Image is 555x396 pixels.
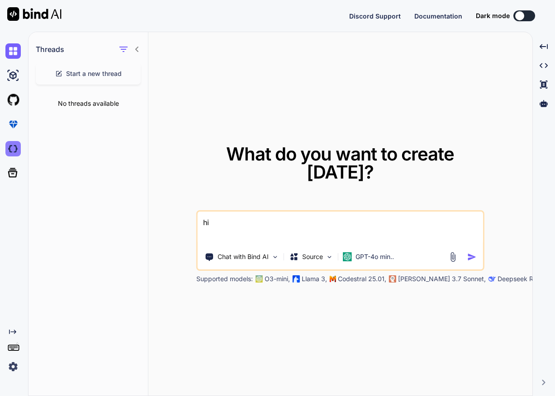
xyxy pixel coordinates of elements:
[198,212,483,245] textarea: hi
[349,11,401,21] button: Discord Support
[489,275,496,283] img: claude
[196,274,253,283] p: Supported models:
[36,44,64,55] h1: Threads
[5,117,21,132] img: premium
[5,92,21,108] img: githubLight
[349,12,401,20] span: Discord Support
[5,359,21,374] img: settings
[330,276,336,282] img: Mistral-AI
[5,141,21,156] img: darkCloudIdeIcon
[338,274,386,283] p: Codestral 25.01,
[476,11,510,20] span: Dark mode
[414,11,462,21] button: Documentation
[265,274,290,283] p: O3-mini,
[5,68,21,83] img: ai-studio
[302,274,327,283] p: Llama 3,
[28,92,148,115] div: No threads available
[389,275,396,283] img: claude
[356,252,394,261] p: GPT-4o min..
[343,252,352,261] img: GPT-4o mini
[226,143,454,183] span: What do you want to create [DATE]?
[467,252,476,262] img: icon
[414,12,462,20] span: Documentation
[498,274,536,283] p: Deepseek R1
[398,274,486,283] p: [PERSON_NAME] 3.7 Sonnet,
[256,275,263,283] img: GPT-4
[66,69,122,78] span: Start a new thread
[7,7,62,21] img: Bind AI
[5,43,21,59] img: chat
[447,252,458,262] img: attachment
[326,253,333,261] img: Pick Models
[271,253,279,261] img: Pick Tools
[218,252,269,261] p: Chat with Bind AI
[302,252,323,261] p: Source
[293,275,300,283] img: Llama2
